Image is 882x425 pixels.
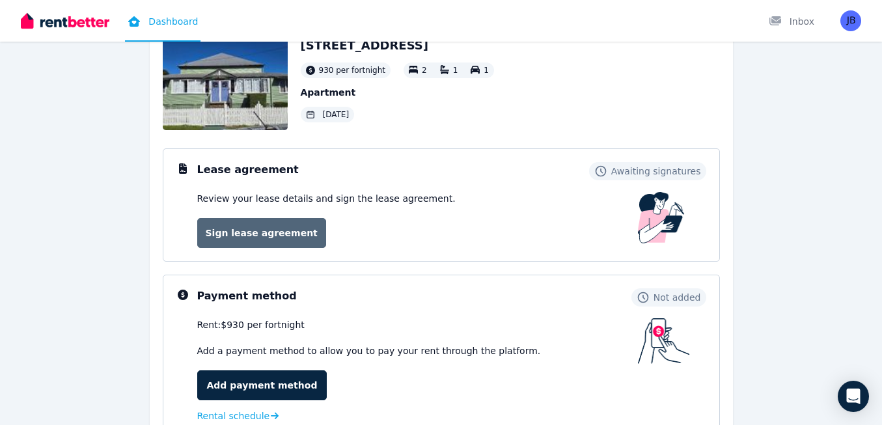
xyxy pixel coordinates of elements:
span: Not added [654,291,701,304]
span: Rental schedule [197,409,270,422]
img: Property Url [163,36,288,130]
div: Rent: $930 per fortnight [197,318,638,331]
a: Add payment method [197,370,327,400]
p: Review your lease details and sign the lease agreement. [197,192,456,205]
span: 2 [422,66,427,75]
img: RentBetter [21,11,109,31]
img: Lease Agreement [638,192,685,243]
img: Payment method [638,318,690,364]
span: 1 [453,66,458,75]
p: Add a payment method to allow you to pay your rent through the platform. [197,344,638,357]
span: [DATE] [323,109,350,120]
h3: Lease agreement [197,162,299,178]
div: Inbox [769,15,814,28]
h2: [STREET_ADDRESS] [301,36,494,55]
img: Jennifer Buskey [840,10,861,31]
a: Sign lease agreement [197,218,326,248]
span: Awaiting signatures [611,165,701,178]
h3: Payment method [197,288,297,304]
span: 1 [484,66,489,75]
p: Apartment [301,86,494,99]
span: 930 per fortnight [319,65,386,75]
div: Open Intercom Messenger [838,381,869,412]
a: Rental schedule [197,409,279,422]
